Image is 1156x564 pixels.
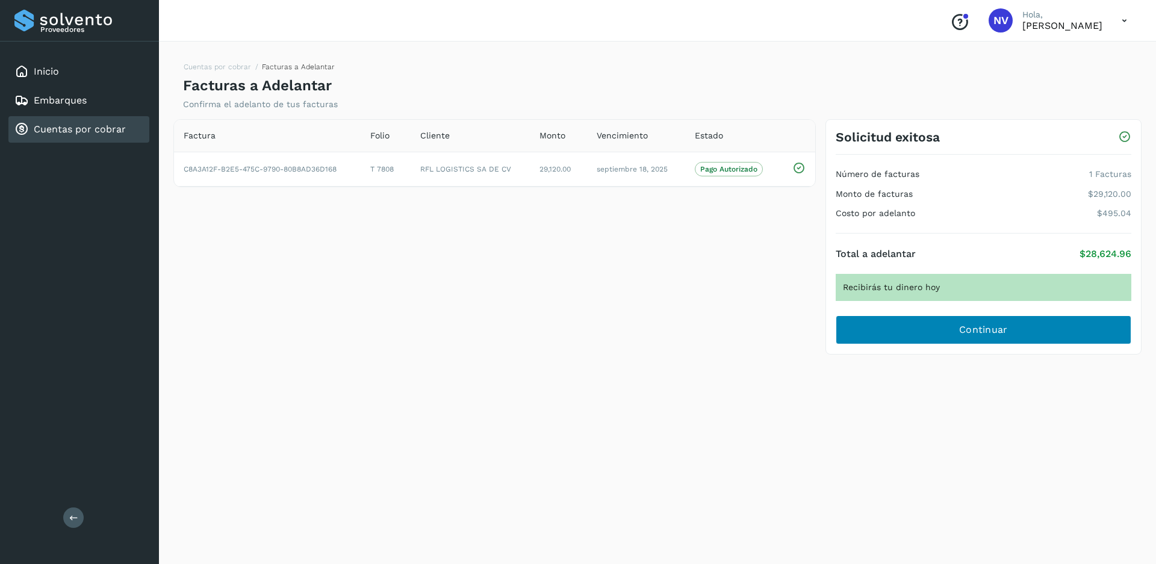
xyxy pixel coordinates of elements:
[183,77,332,95] h4: Facturas a Adelantar
[183,99,338,110] p: Confirma el adelanto de tus facturas
[370,129,390,142] span: Folio
[836,169,919,179] h4: Número de facturas
[695,129,723,142] span: Estado
[8,58,149,85] div: Inicio
[959,323,1008,336] span: Continuar
[836,129,940,144] h3: Solicitud exitosa
[700,165,757,173] p: Pago Autorizado
[1097,208,1131,218] p: $495.04
[411,152,530,186] td: RFL LOGISTICS SA DE CV
[40,25,144,34] p: Proveedores
[420,129,450,142] span: Cliente
[361,152,410,186] td: T 7808
[597,165,668,173] span: septiembre 18, 2025
[8,87,149,114] div: Embarques
[1080,248,1131,259] p: $28,624.96
[539,129,565,142] span: Monto
[539,165,571,173] span: 29,120.00
[1088,189,1131,199] p: $29,120.00
[1022,20,1102,31] p: Nancy Vera Martínez
[836,315,1131,344] button: Continuar
[184,63,251,71] a: Cuentas por cobrar
[836,189,913,199] h4: Monto de facturas
[34,95,87,106] a: Embarques
[184,129,216,142] span: Factura
[262,63,335,71] span: Facturas a Adelantar
[836,248,916,259] h4: Total a adelantar
[183,61,335,77] nav: breadcrumb
[836,274,1131,301] div: Recibirás tu dinero hoy
[1022,10,1102,20] p: Hola,
[8,116,149,143] div: Cuentas por cobrar
[34,66,59,77] a: Inicio
[1089,169,1131,179] p: 1 Facturas
[836,208,915,218] h4: Costo por adelanto
[597,129,648,142] span: Vencimiento
[174,152,361,186] td: C8A3A12F-B2E5-475C-9790-80B8AD36D168
[34,123,126,135] a: Cuentas por cobrar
